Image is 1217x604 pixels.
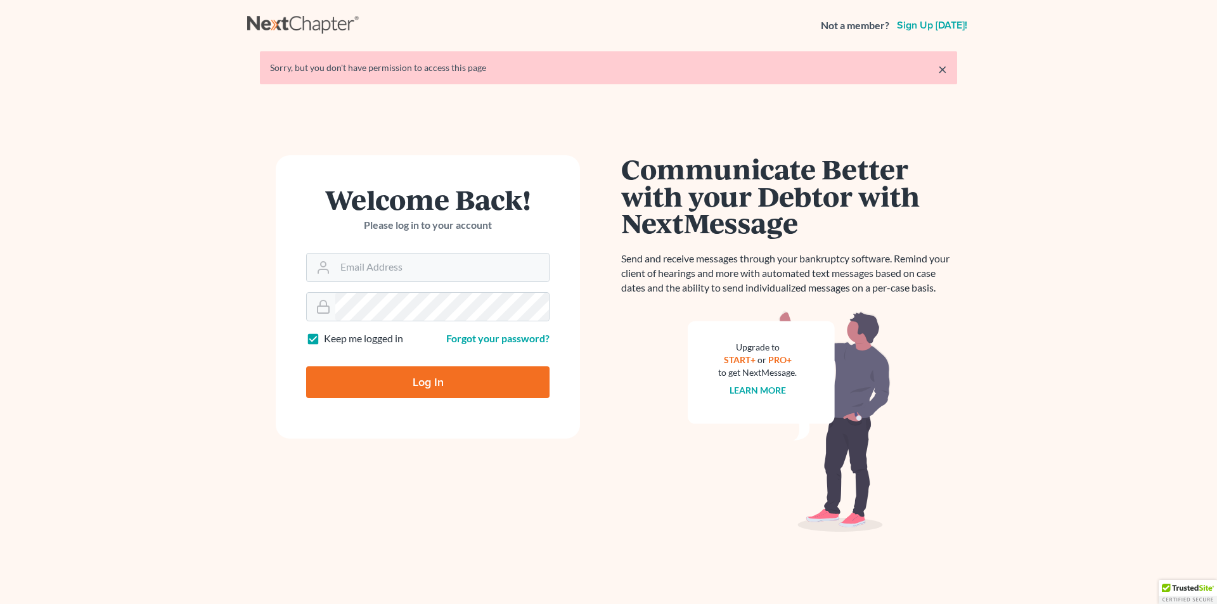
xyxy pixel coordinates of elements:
a: PRO+ [768,354,792,365]
p: Please log in to your account [306,218,550,233]
div: to get NextMessage. [718,366,797,379]
input: Log In [306,366,550,398]
input: Email Address [335,254,549,281]
strong: Not a member? [821,18,889,33]
p: Send and receive messages through your bankruptcy software. Remind your client of hearings and mo... [621,252,957,295]
a: Learn more [730,385,786,395]
h1: Communicate Better with your Debtor with NextMessage [621,155,957,236]
div: Sorry, but you don't have permission to access this page [270,61,947,74]
h1: Welcome Back! [306,186,550,213]
div: TrustedSite Certified [1159,580,1217,604]
div: Upgrade to [718,341,797,354]
a: × [938,61,947,77]
a: START+ [724,354,756,365]
label: Keep me logged in [324,331,403,346]
a: Sign up [DATE]! [894,20,970,30]
img: nextmessage_bg-59042aed3d76b12b5cd301f8e5b87938c9018125f34e5fa2b7a6b67550977c72.svg [688,311,891,532]
span: or [757,354,766,365]
a: Forgot your password? [446,332,550,344]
